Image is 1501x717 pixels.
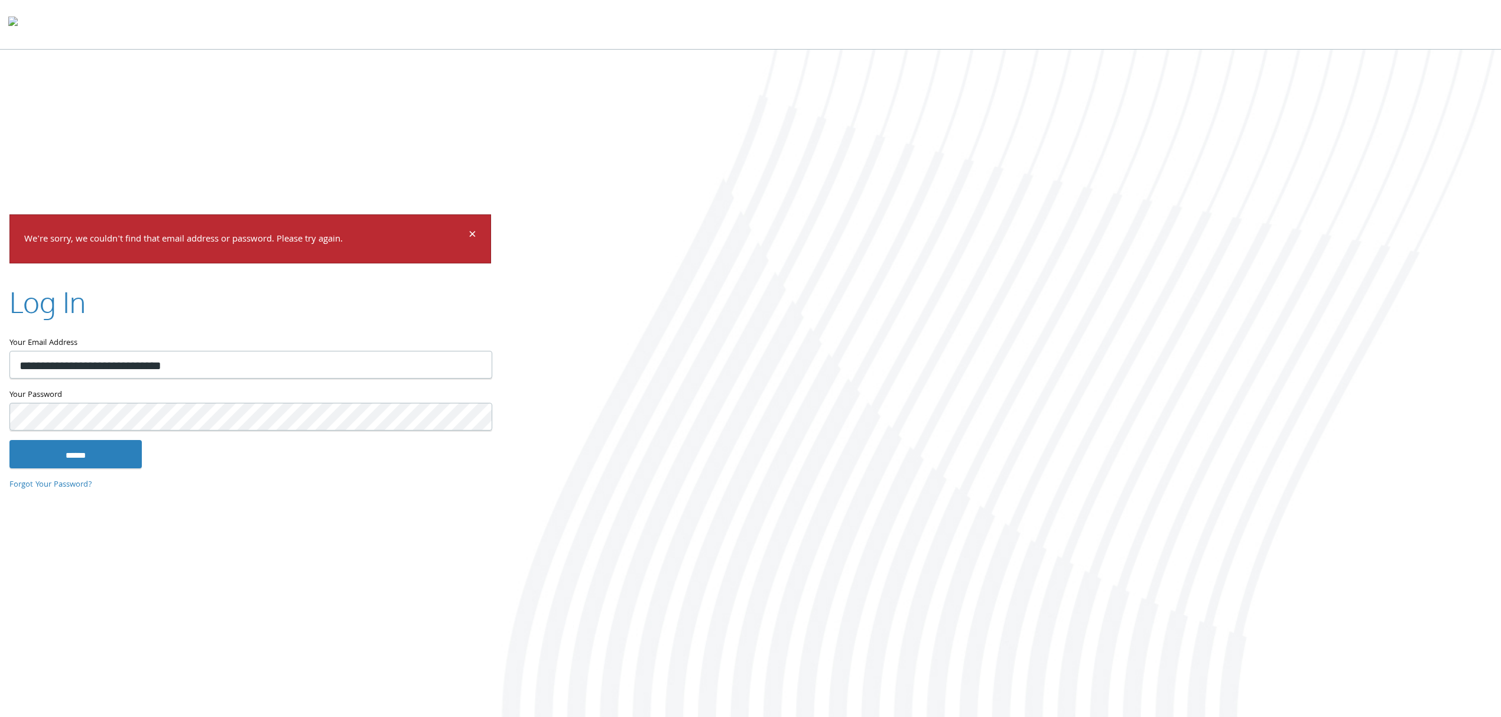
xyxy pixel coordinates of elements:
[469,229,476,243] button: Dismiss alert
[469,224,476,247] span: ×
[24,232,467,249] p: We're sorry, we couldn't find that email address or password. Please try again.
[9,478,92,491] a: Forgot Your Password?
[9,282,86,322] h2: Log In
[8,12,18,36] img: todyl-logo-dark.svg
[9,388,491,403] label: Your Password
